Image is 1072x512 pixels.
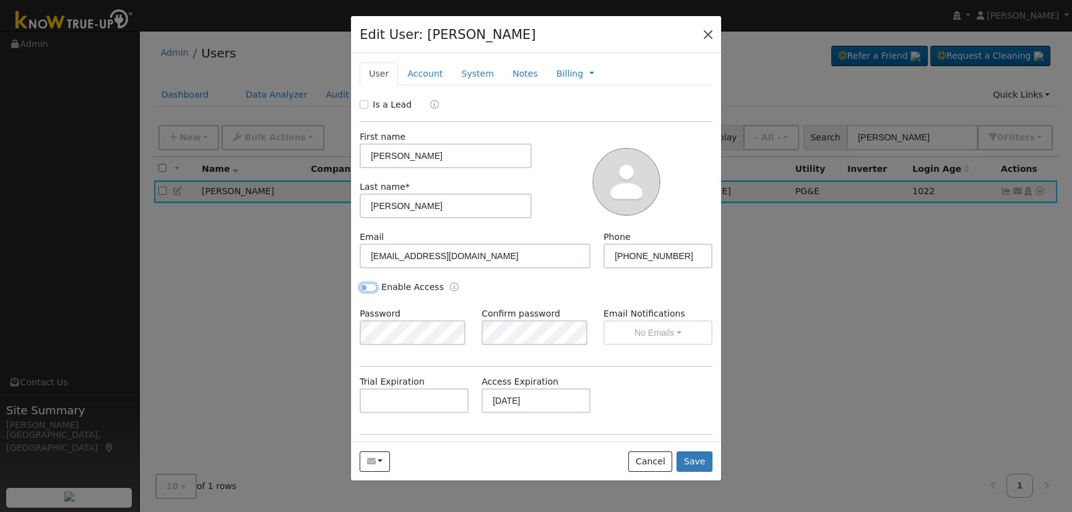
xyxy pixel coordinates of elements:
label: Password [360,307,400,320]
a: Lead [421,98,439,113]
input: Is a Lead [360,100,368,109]
button: kh@wholesaleequipment.net [360,451,390,472]
label: First name [360,130,405,143]
label: Last name [360,181,410,194]
label: Email [360,231,384,244]
label: Phone [603,231,631,244]
label: Email Notifications [603,307,712,320]
a: Account [398,62,452,85]
button: Cancel [628,451,672,472]
a: Notes [503,62,547,85]
label: Confirm password [482,307,560,320]
label: Enable Access [381,281,444,294]
label: Access Expiration [482,375,558,388]
a: Enable Access [450,281,459,295]
h4: Edit User: [PERSON_NAME] [360,25,536,45]
a: System [452,62,503,85]
a: User [360,62,398,85]
a: Billing [556,67,583,80]
span: Required [405,182,410,192]
label: Is a Lead [373,98,412,111]
label: Trial Expiration [360,375,425,388]
button: Save [676,451,712,472]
